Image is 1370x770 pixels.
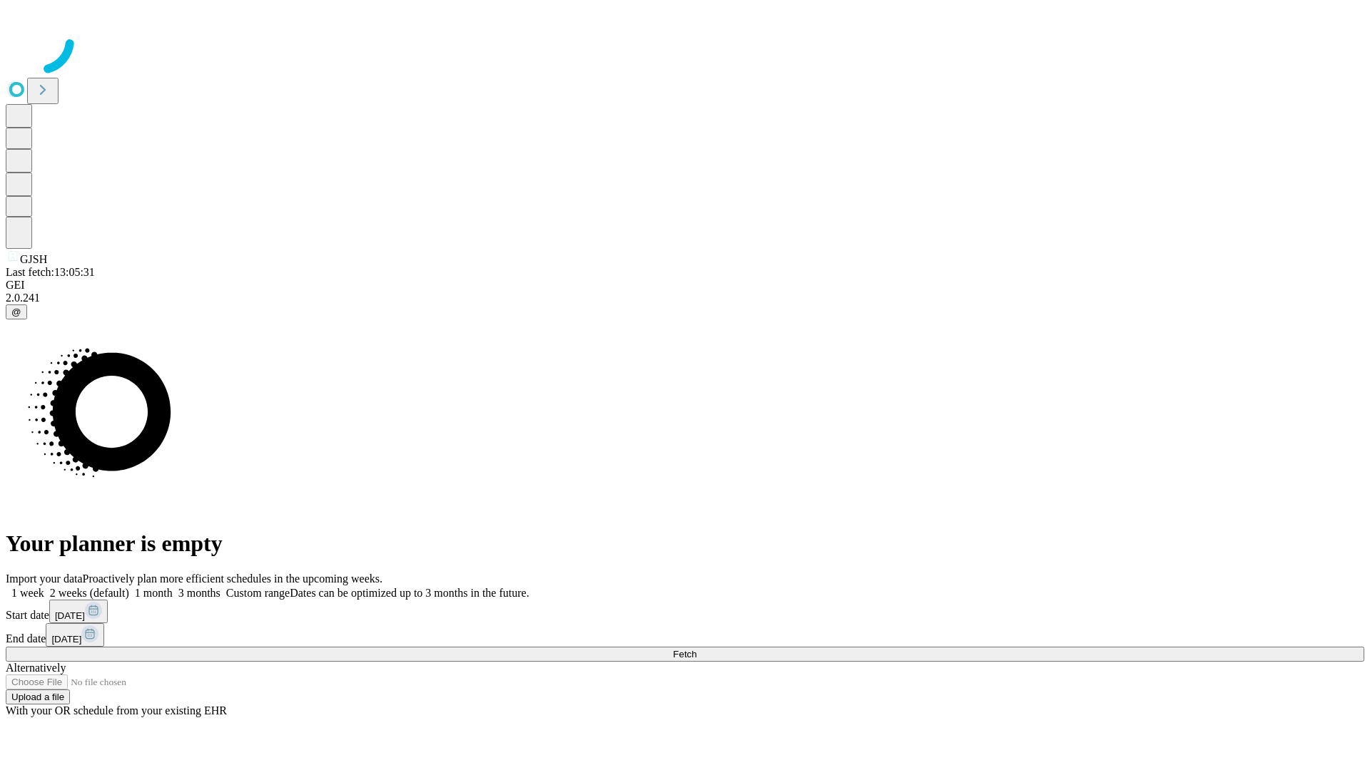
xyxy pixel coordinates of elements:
[135,587,173,599] span: 1 month
[6,530,1364,557] h1: Your planner is empty
[6,647,1364,662] button: Fetch
[6,573,83,585] span: Import your data
[6,600,1364,623] div: Start date
[11,587,44,599] span: 1 week
[83,573,382,585] span: Proactively plan more efficient schedules in the upcoming weeks.
[20,253,47,265] span: GJSH
[6,292,1364,304] div: 2.0.241
[6,279,1364,292] div: GEI
[6,623,1364,647] div: End date
[11,307,21,317] span: @
[226,587,290,599] span: Custom range
[6,266,95,278] span: Last fetch: 13:05:31
[50,587,129,599] span: 2 weeks (default)
[290,587,529,599] span: Dates can be optimized up to 3 months in the future.
[6,304,27,319] button: @
[6,662,66,674] span: Alternatively
[51,634,81,645] span: [DATE]
[46,623,104,647] button: [DATE]
[6,689,70,704] button: Upload a file
[49,600,108,623] button: [DATE]
[673,649,696,659] span: Fetch
[55,610,85,621] span: [DATE]
[6,704,227,717] span: With your OR schedule from your existing EHR
[178,587,220,599] span: 3 months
